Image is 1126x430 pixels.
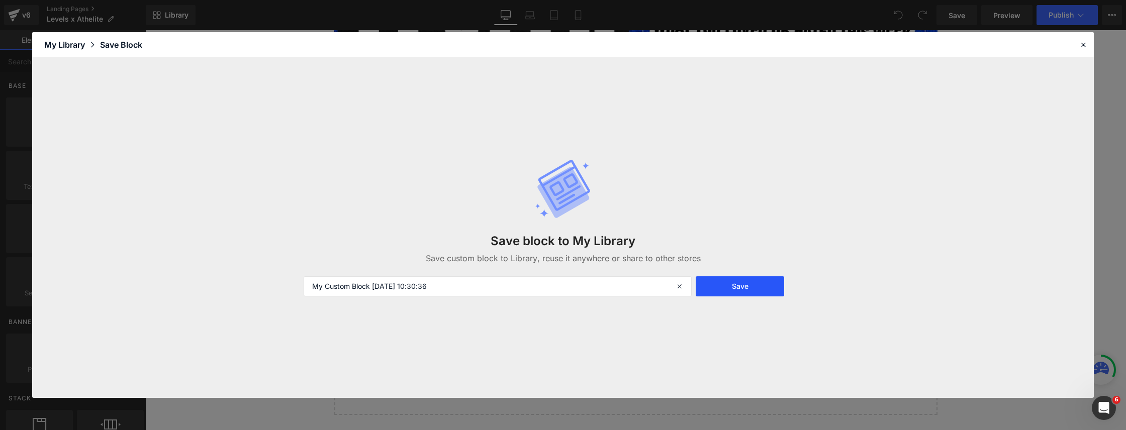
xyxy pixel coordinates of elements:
h3: Save block to My Library [370,234,756,248]
a: Add Single Section [495,326,585,346]
a: Explore Blocks [396,326,487,346]
iframe: Intercom live chat [1092,396,1116,420]
div: Save Block [100,39,142,51]
span: 6 [1112,396,1120,404]
p: Save custom block to Library, reuse it anywhere or share to other stores [370,252,756,264]
p: or Drag & Drop elements from left sidebar [205,354,776,361]
input: Enter your custom Block name [304,276,692,296]
button: Save [696,276,784,296]
div: My Library [44,39,100,51]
